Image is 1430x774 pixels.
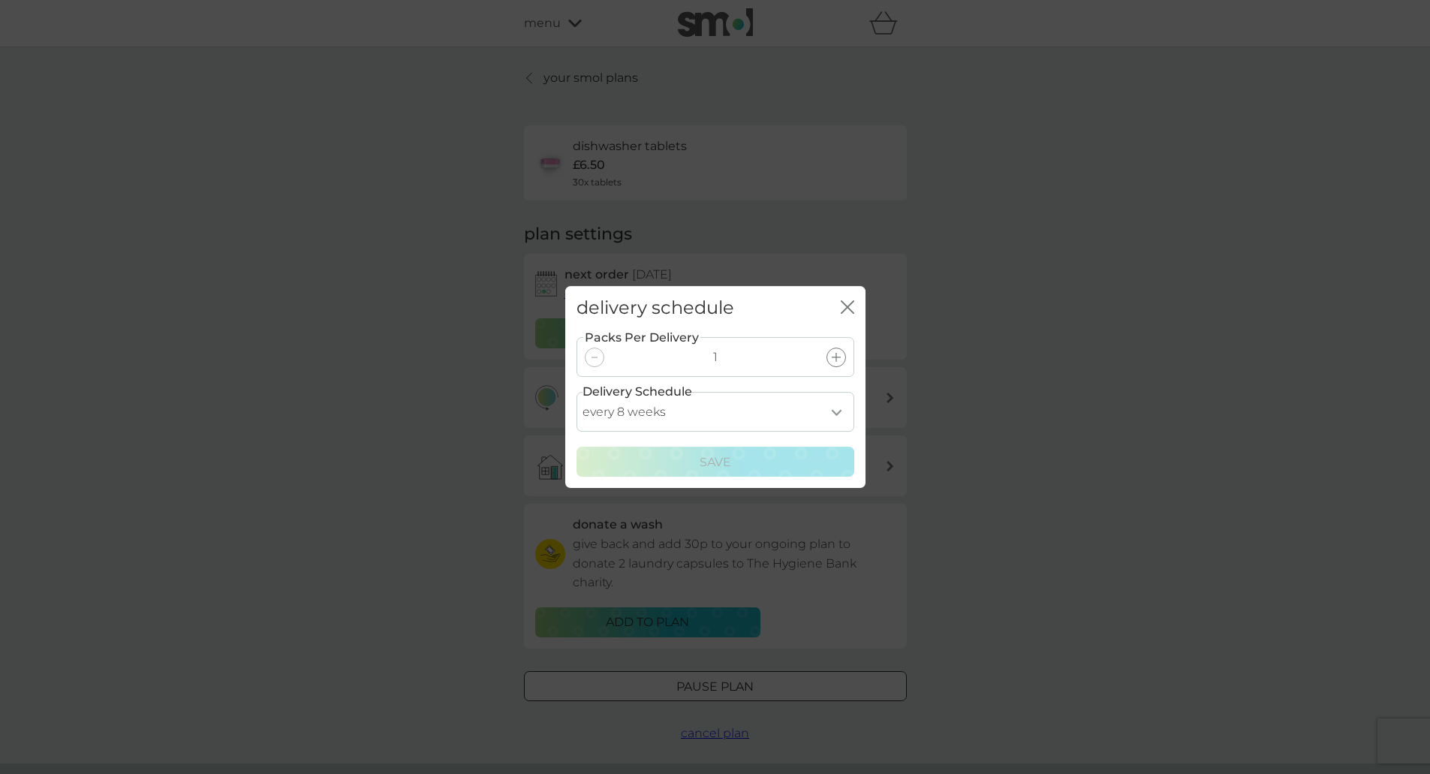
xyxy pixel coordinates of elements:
p: Save [700,453,731,472]
label: Delivery Schedule [583,382,692,402]
button: Save [577,447,854,477]
p: 1 [713,348,718,367]
label: Packs Per Delivery [583,328,700,348]
button: close [841,300,854,316]
h2: delivery schedule [577,297,734,319]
